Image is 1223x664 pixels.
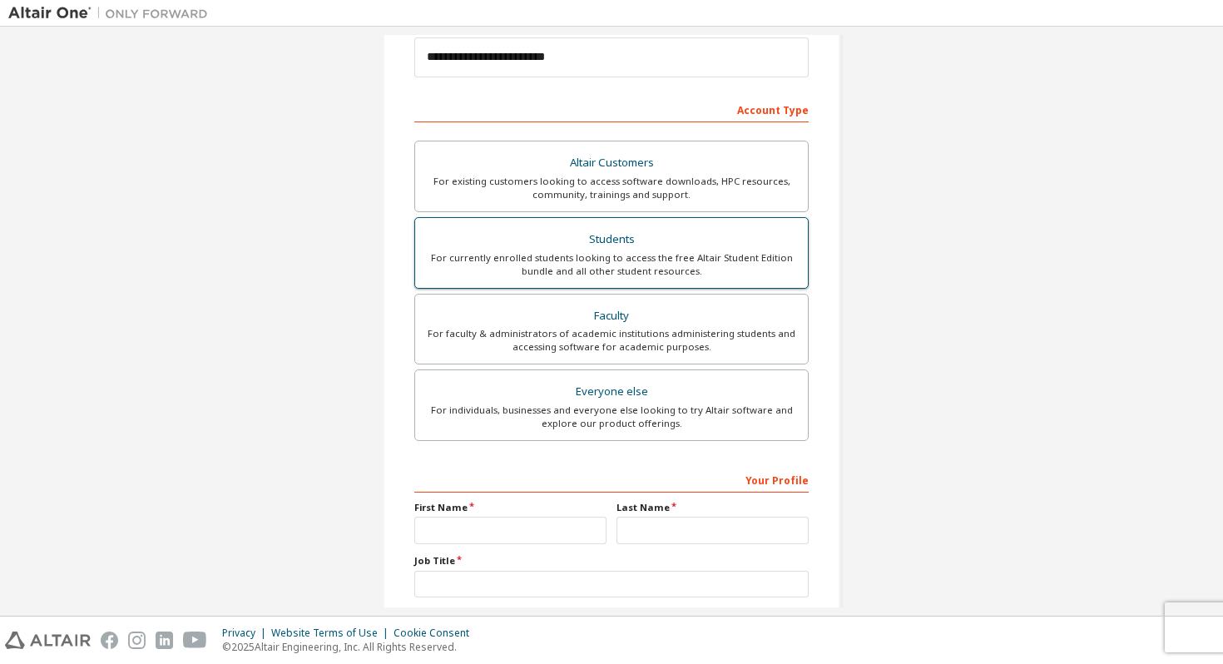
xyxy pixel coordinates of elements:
div: Privacy [222,627,271,640]
label: Last Name [616,501,809,514]
img: instagram.svg [128,632,146,649]
div: Account Type [414,96,809,122]
div: For individuals, businesses and everyone else looking to try Altair software and explore our prod... [425,404,798,430]
img: altair_logo.svg [5,632,91,649]
div: For faculty & administrators of academic institutions administering students and accessing softwa... [425,327,798,354]
p: © 2025 Altair Engineering, Inc. All Rights Reserved. [222,640,479,654]
img: youtube.svg [183,632,207,649]
div: Students [425,228,798,251]
div: For currently enrolled students looking to access the free Altair Student Edition bundle and all ... [425,251,798,278]
div: Cookie Consent [394,627,479,640]
div: For existing customers looking to access software downloads, HPC resources, community, trainings ... [425,175,798,201]
div: Altair Customers [425,151,798,175]
label: First Name [414,501,607,514]
img: facebook.svg [101,632,118,649]
div: Everyone else [425,380,798,404]
img: linkedin.svg [156,632,173,649]
div: Faculty [425,305,798,328]
label: Job Title [414,554,809,567]
img: Altair One [8,5,216,22]
div: Your Profile [414,466,809,493]
div: Website Terms of Use [271,627,394,640]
